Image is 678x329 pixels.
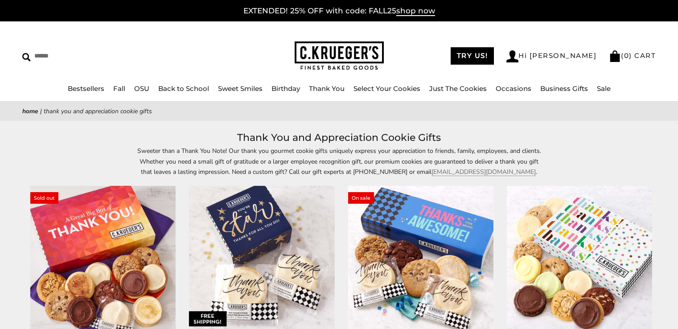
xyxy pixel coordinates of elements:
a: Thank You [309,84,345,93]
a: Sale [597,84,611,93]
img: Account [506,50,518,62]
input: Search [22,49,173,63]
a: TRY US! [451,47,494,65]
nav: breadcrumbs [22,106,656,116]
span: On sale [348,192,374,204]
span: 0 [624,51,629,60]
a: EXTENDED! 25% OFF with code: FALL25shop now [243,6,435,16]
a: [EMAIL_ADDRESS][DOMAIN_NAME] [431,168,536,176]
a: OSU [134,84,149,93]
span: shop now [396,6,435,16]
a: Fall [113,84,125,93]
span: Sold out [30,192,58,204]
a: Occasions [496,84,531,93]
a: Business Gifts [540,84,588,93]
a: Home [22,107,38,115]
img: Search [22,53,31,62]
a: Sweet Smiles [218,84,263,93]
img: Bag [609,50,621,62]
a: Hi [PERSON_NAME] [506,50,596,62]
a: Select Your Cookies [353,84,420,93]
a: (0) CART [609,51,656,60]
img: C.KRUEGER'S [295,41,384,70]
a: Just The Cookies [429,84,487,93]
span: Thank You and Appreciation Cookie Gifts [44,107,152,115]
a: Back to School [158,84,209,93]
h1: Thank You and Appreciation Cookie Gifts [36,130,642,146]
span: | [40,107,42,115]
a: Bestsellers [68,84,104,93]
a: Birthday [271,84,300,93]
p: Sweeter than a Thank You Note! Our thank you gourmet cookie gifts uniquely express your appreciat... [134,146,544,177]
